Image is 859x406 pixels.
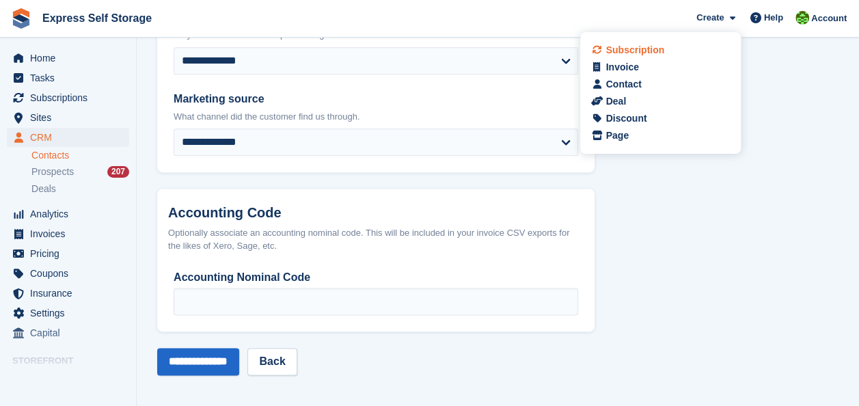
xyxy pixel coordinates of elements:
span: Insurance [30,284,112,303]
a: Invoice [593,60,728,75]
p: What channel did the customer find us through. [174,110,578,124]
div: Page [605,128,628,143]
span: CRM [30,128,112,147]
label: Accounting Nominal Code [174,269,578,286]
a: menu [7,224,129,243]
a: menu [7,371,129,390]
span: Account [811,12,847,25]
a: Contact [593,77,728,92]
div: Optionally associate an accounting nominal code. This will be included in your invoice CSV export... [168,226,584,253]
div: Invoice [605,60,638,75]
a: Discount [593,111,728,126]
div: Contact [605,77,641,92]
div: 207 [107,166,129,178]
a: Subscription [593,43,728,57]
a: menu [7,244,129,263]
a: menu [7,284,129,303]
a: menu [7,264,129,283]
span: Deals [31,182,56,195]
a: menu [7,204,129,224]
a: menu [7,68,129,87]
span: Subscriptions [30,88,112,107]
span: Analytics [30,204,112,224]
img: Sonia Shah [795,11,809,25]
a: menu [7,128,129,147]
label: Marketing source [174,91,578,107]
span: Coupons [30,264,112,283]
a: menu [7,49,129,68]
span: Capital [30,323,112,342]
span: Sites [30,108,112,127]
a: Page [593,128,728,143]
a: menu [7,303,129,323]
span: Create [696,11,724,25]
h2: Accounting Code [168,205,584,221]
span: Storefront [12,354,136,368]
span: Help [764,11,783,25]
a: Back [247,348,297,375]
span: Pricing [30,244,112,263]
a: Preview store [113,373,129,389]
div: Subscription [605,43,664,57]
div: Deal [605,94,626,109]
a: Prospects 207 [31,165,129,179]
a: Deal [593,94,728,109]
span: Home [30,49,112,68]
div: Discount [605,111,646,126]
span: Tasks [30,68,112,87]
a: menu [7,323,129,342]
a: menu [7,88,129,107]
a: menu [7,108,129,127]
span: Settings [30,303,112,323]
img: stora-icon-8386f47178a22dfd0bd8f6a31ec36ba5ce8667c1dd55bd0f319d3a0aa187defe.svg [11,8,31,29]
a: Deals [31,182,129,196]
span: Online Store [30,371,112,390]
span: Invoices [30,224,112,243]
a: Contacts [31,149,129,162]
a: Express Self Storage [37,7,157,29]
span: Prospects [31,165,74,178]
